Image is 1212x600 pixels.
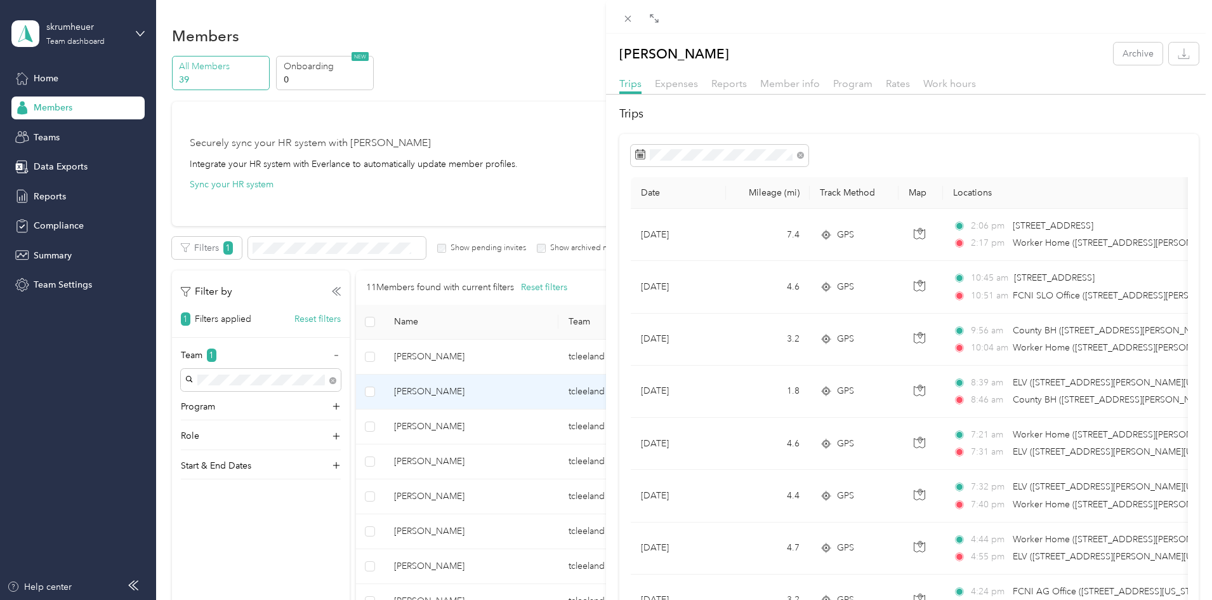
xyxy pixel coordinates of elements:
[655,77,698,90] span: Expenses
[971,480,1007,494] span: 7:32 pm
[971,236,1007,250] span: 2:17 pm
[726,523,810,575] td: 4.7
[810,177,899,209] th: Track Method
[726,177,810,209] th: Mileage (mi)
[631,314,726,366] td: [DATE]
[1013,586,1211,597] span: FCNI AG Office ([STREET_ADDRESS][US_STATE])
[631,470,726,522] td: [DATE]
[1014,272,1095,283] span: [STREET_ADDRESS]
[837,280,854,294] span: GPS
[971,219,1007,233] span: 2:06 pm
[631,177,726,209] th: Date
[726,366,810,418] td: 1.8
[971,550,1007,564] span: 4:55 pm
[726,209,810,261] td: 7.4
[1013,220,1093,231] span: [STREET_ADDRESS]
[886,77,910,90] span: Rates
[971,445,1007,459] span: 7:31 am
[619,105,1199,123] h2: Trips
[631,209,726,261] td: [DATE]
[631,261,726,313] td: [DATE]
[899,177,943,209] th: Map
[726,261,810,313] td: 4.6
[971,271,1008,285] span: 10:45 am
[619,77,642,90] span: Trips
[837,437,854,451] span: GPS
[1141,529,1212,600] iframe: Everlance-gr Chat Button Frame
[1114,43,1163,65] button: Archive
[837,228,854,242] span: GPS
[726,470,810,522] td: 4.4
[971,585,1007,599] span: 4:24 pm
[760,77,820,90] span: Member info
[837,384,854,398] span: GPS
[923,77,976,90] span: Work hours
[971,498,1007,512] span: 7:40 pm
[833,77,873,90] span: Program
[726,418,810,470] td: 4.6
[837,489,854,503] span: GPS
[971,341,1007,355] span: 10:04 am
[971,376,1007,390] span: 8:39 am
[631,418,726,470] td: [DATE]
[837,332,854,346] span: GPS
[619,43,729,65] p: [PERSON_NAME]
[971,428,1007,442] span: 7:21 am
[631,366,726,418] td: [DATE]
[971,324,1007,338] span: 9:56 am
[631,523,726,575] td: [DATE]
[971,393,1007,407] span: 8:46 am
[971,533,1007,547] span: 4:44 pm
[726,314,810,366] td: 3.2
[711,77,747,90] span: Reports
[971,289,1007,303] span: 10:51 am
[837,541,854,555] span: GPS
